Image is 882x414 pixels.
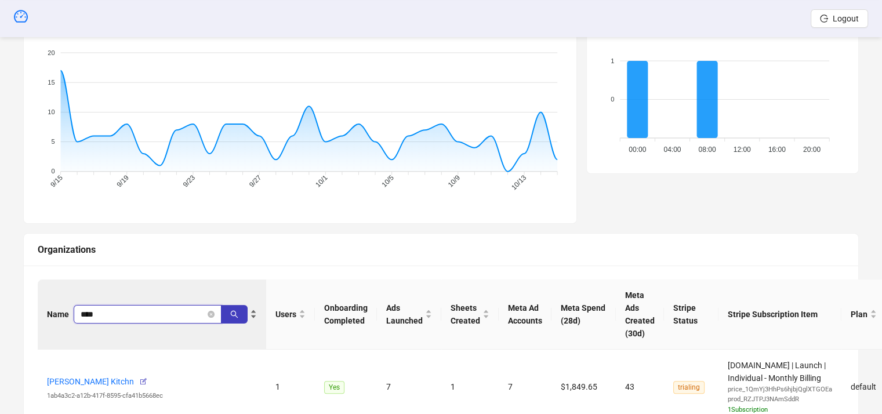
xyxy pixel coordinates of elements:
span: Yes [324,381,344,394]
span: trialing [673,381,705,394]
th: Meta Ad Accounts [499,279,551,350]
tspan: 15 [48,79,55,86]
tspan: 1 [611,57,614,64]
tspan: 10/5 [380,173,395,189]
tspan: 20 [48,49,55,56]
th: Onboarding Completed [315,279,377,350]
tspan: 20:00 [803,146,821,154]
span: Logout [833,14,859,23]
th: Stripe Subscription Item [718,279,841,350]
th: Sheets Created [441,279,499,350]
tspan: 12:00 [734,146,751,154]
tspan: 0 [611,96,614,103]
tspan: 10/9 [447,173,462,189]
span: logout [820,14,828,23]
span: Plan [851,308,868,321]
tspan: 9/15 [49,173,64,189]
th: Meta Ads Created (30d) [616,279,664,350]
span: dashboard [14,9,28,23]
tspan: 04:00 [664,146,681,154]
div: price_1QmYj3HhPs6hjbjQglXTGOEa [728,384,832,395]
span: Ads Launched [386,302,423,327]
div: 43 [625,380,655,393]
div: 1ab4a3c2-a12b-417f-8595-cfa41b5668ec [47,391,257,401]
button: search [221,305,248,324]
tspan: 00:00 [629,146,647,154]
tspan: 10/1 [314,173,329,189]
tspan: 5 [51,138,55,145]
div: Organizations [38,242,844,257]
div: 7 [508,380,542,393]
th: Ads Launched [377,279,441,350]
a: [PERSON_NAME] Kitchn [47,377,134,386]
button: Logout [811,9,868,28]
tspan: 9/27 [248,173,263,189]
span: search [230,310,238,318]
tspan: 08:00 [699,146,716,154]
th: Users [266,279,315,350]
span: Users [275,308,296,321]
tspan: 0 [51,168,55,175]
span: Sheets Created [451,302,480,327]
div: prod_RZJTPJ3NAmSddR [728,394,832,405]
tspan: 9/19 [115,173,131,189]
button: close-circle [208,311,215,318]
tspan: 10/13 [510,173,528,191]
tspan: 10 [48,108,55,115]
th: Stripe Status [664,279,718,350]
tspan: 9/23 [182,173,197,189]
th: Meta Spend (28d) [551,279,616,350]
tspan: 16:00 [768,146,786,154]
